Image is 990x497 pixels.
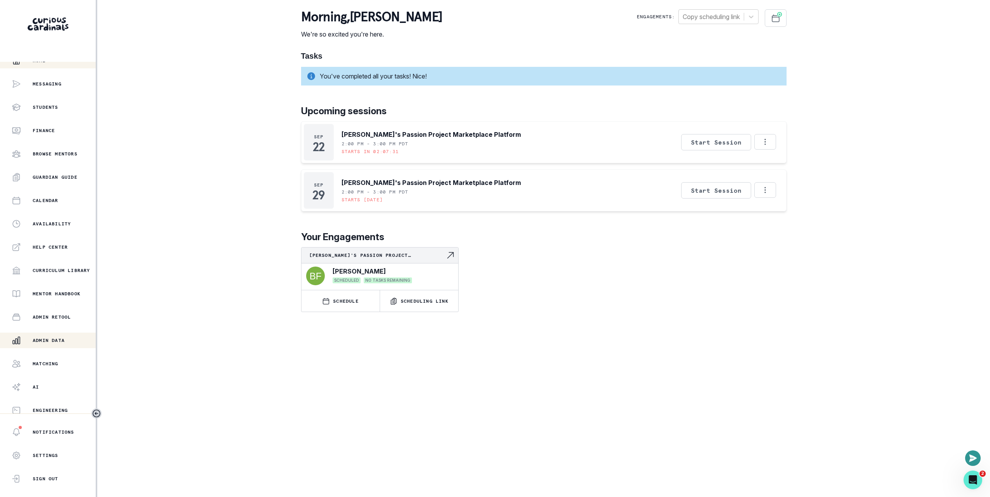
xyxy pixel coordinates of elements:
p: Mentor Handbook [33,291,81,297]
p: Starts in 02:07:31 [342,148,399,155]
button: Options [754,134,776,150]
button: Start Session [681,182,751,199]
p: Starts [DATE] [342,197,383,203]
img: svg [306,267,325,285]
p: Admin Data [33,337,65,344]
p: Calendar [33,197,58,204]
p: morning , [PERSON_NAME] [301,9,442,25]
p: Scheduling Link [401,298,449,304]
p: Sign Out [33,476,58,482]
p: Availability [33,221,71,227]
p: [PERSON_NAME]'s Passion Project Marketplace Platform [309,252,446,258]
p: Finance [33,127,55,134]
p: Your Engagements [301,230,787,244]
img: Curious Cardinals Logo [28,17,68,31]
p: Notifications [33,429,74,435]
p: 2:00 PM - 3:00 PM PDT [342,189,408,195]
button: Scheduling Link [380,290,458,312]
p: Sep [314,134,324,140]
a: [PERSON_NAME]'s Passion Project Marketplace PlatformNavigate to engagement page[PERSON_NAME]SCHED... [301,248,458,287]
iframe: Intercom live chat [964,471,982,489]
p: Browse Mentors [33,151,77,157]
p: [PERSON_NAME] [333,267,386,276]
p: Engagements: [637,14,675,20]
p: Messaging [33,81,61,87]
p: Curriculum Library [33,267,90,274]
p: 22 [313,143,324,151]
span: SCHEDULED [333,277,361,283]
p: [PERSON_NAME]'s Passion Project Marketplace Platform [342,178,521,187]
span: 2 [979,471,986,477]
p: Matching [33,361,58,367]
h1: Tasks [301,51,787,61]
p: 29 [312,191,324,199]
button: Start Session [681,134,751,150]
p: Students [33,104,58,110]
button: Open or close messaging widget [965,450,981,466]
div: You've completed all your tasks! Nice! [301,67,787,85]
p: We're so excited you're here. [301,30,442,39]
svg: Navigate to engagement page [446,251,455,260]
p: Sep [314,182,324,188]
p: Guardian Guide [33,174,77,180]
div: Copy scheduling link [683,12,740,21]
span: NO TASKS REMAINING [364,277,412,283]
p: SCHEDULE [333,298,359,304]
button: SCHEDULE [301,290,380,312]
p: Engineering [33,407,68,413]
p: 2:00 PM - 3:00 PM PDT [342,141,408,147]
p: AI [33,384,39,390]
p: [PERSON_NAME]'s Passion Project Marketplace Platform [342,130,521,139]
button: Toggle sidebar [91,408,102,419]
p: Upcoming sessions [301,104,787,118]
p: Admin Retool [33,314,71,320]
button: Options [754,182,776,198]
button: Schedule Sessions [765,9,787,27]
p: Settings [33,452,58,459]
p: Help Center [33,244,68,250]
